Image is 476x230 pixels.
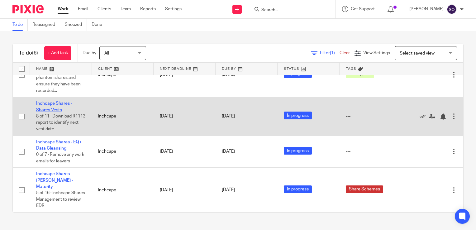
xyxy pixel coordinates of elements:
[351,7,375,11] span: Get Support
[36,172,73,189] a: Inchcape Shares - [PERSON_NAME] - Maturity
[284,147,312,155] span: In progress
[83,50,96,56] p: Due by
[58,6,69,12] a: Work
[36,140,82,151] a: Inchcape Shares - EQ+ Data Cleansing
[154,136,216,168] td: [DATE]
[36,191,85,208] span: 5 of 16 · Inchcape Shares Management to review EDR
[400,51,435,55] span: Select saved view
[92,168,154,212] td: Inchcape
[330,51,335,55] span: (1)
[36,114,85,131] span: 8 of 11 · Download R1113 report to identify next vest date
[409,6,444,12] p: [PERSON_NAME]
[346,185,383,193] span: Share Schemes
[104,51,109,55] span: All
[19,50,38,56] h1: To do
[44,46,71,60] a: + Add task
[121,6,131,12] a: Team
[12,19,28,31] a: To do
[340,51,350,55] a: Clear
[346,148,395,155] div: ---
[32,50,38,55] span: (6)
[222,73,235,77] span: [DATE]
[92,19,107,31] a: Done
[222,188,235,192] span: [DATE]
[447,4,457,14] img: svg%3E
[12,5,44,13] img: Pixie
[165,6,182,12] a: Settings
[154,168,216,212] td: [DATE]
[32,19,60,31] a: Reassigned
[36,101,72,112] a: Inchcape Shares - Shares Vests
[261,7,317,13] input: Search
[284,112,312,119] span: In progress
[36,69,84,93] span: 0 of 1 · Review all in flight phantom shares and ensure they have been recorded...
[65,19,87,31] a: Snoozed
[78,6,88,12] a: Email
[92,136,154,168] td: Inchcape
[154,97,216,136] td: [DATE]
[140,6,156,12] a: Reports
[36,152,84,163] span: 0 of 7 · Remove any work emails for leavers
[222,149,235,154] span: [DATE]
[420,113,429,119] a: Mark as done
[284,185,312,193] span: In progress
[346,113,395,119] div: ---
[320,51,340,55] span: Filter
[363,51,390,55] span: View Settings
[222,114,235,118] span: [DATE]
[98,6,111,12] a: Clients
[92,97,154,136] td: Inchcape
[346,67,356,70] span: Tags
